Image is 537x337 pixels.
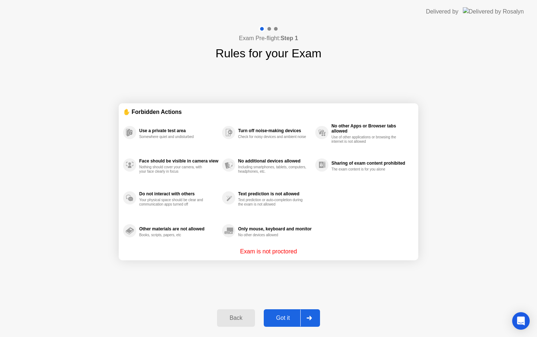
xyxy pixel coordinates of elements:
[238,226,312,231] div: Only mouse, keyboard and monitor
[512,312,530,330] div: Open Intercom Messenger
[219,315,252,321] div: Back
[239,34,298,43] h4: Exam Pre-flight:
[331,167,400,172] div: The exam content is for you alone
[240,247,297,256] p: Exam is not proctored
[139,233,208,237] div: Books, scripts, papers, etc
[238,191,312,196] div: Text prediction is not allowed
[331,135,400,144] div: Use of other applications or browsing the internet is not allowed
[216,45,321,62] h1: Rules for your Exam
[139,191,218,196] div: Do not interact with others
[281,35,298,41] b: Step 1
[238,158,312,164] div: No additional devices allowed
[238,165,307,174] div: Including smartphones, tablets, computers, headphones, etc.
[238,233,307,237] div: No other devices allowed
[139,165,208,174] div: Nothing should cover your camera, with your face clearly in focus
[139,226,218,231] div: Other materials are not allowed
[139,128,218,133] div: Use a private test area
[266,315,300,321] div: Got it
[139,158,218,164] div: Face should be visible in camera view
[238,128,312,133] div: Turn off noise-making devices
[463,7,524,16] img: Delivered by Rosalyn
[331,123,410,134] div: No other Apps or Browser tabs allowed
[264,309,320,327] button: Got it
[238,135,307,139] div: Check for noisy devices and ambient noise
[331,161,410,166] div: Sharing of exam content prohibited
[123,108,414,116] div: ✋ Forbidden Actions
[238,198,307,207] div: Text prediction or auto-completion during the exam is not allowed
[426,7,458,16] div: Delivered by
[217,309,255,327] button: Back
[139,198,208,207] div: Your physical space should be clear and communication apps turned off
[139,135,208,139] div: Somewhere quiet and undisturbed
